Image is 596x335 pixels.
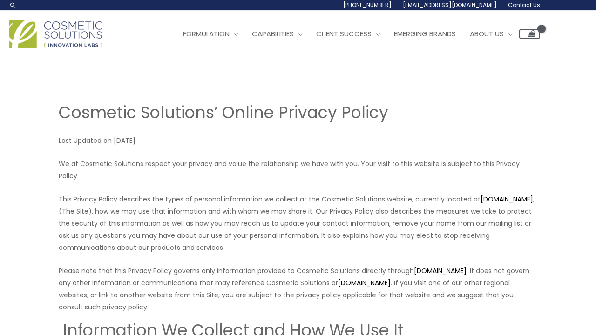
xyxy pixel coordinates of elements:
[252,29,294,39] span: Capabilities
[463,20,519,48] a: About Us
[414,266,467,275] a: [DOMAIN_NAME]
[183,29,230,39] span: Formulation
[245,20,309,48] a: Capabilities
[470,29,504,39] span: About Us
[343,1,392,9] span: [PHONE_NUMBER]
[176,20,245,48] a: Formulation
[9,20,102,48] img: Cosmetic Solutions Logo
[9,1,17,9] a: Search icon link
[59,158,537,182] p: We at Cosmetic Solutions respect your privacy and value the relationship we have with you. Your v...
[59,102,537,123] h2: Cosmetic Solutions’ Online Privacy Policy
[519,29,540,39] a: View Shopping Cart, empty
[59,134,537,147] p: Last Updated on [DATE]
[508,1,540,9] span: Contact Us
[481,194,533,204] a: [DOMAIN_NAME]
[59,265,537,313] p: Please note that this Privacy Policy governs only information provided to Cosmetic Solutions dire...
[316,29,372,39] span: Client Success
[309,20,387,48] a: Client Success
[394,29,456,39] span: Emerging Brands
[403,1,497,9] span: [EMAIL_ADDRESS][DOMAIN_NAME]
[338,278,391,288] a: [DOMAIN_NAME]
[387,20,463,48] a: Emerging Brands
[169,20,540,48] nav: Site Navigation
[59,193,537,254] p: This Privacy Policy describes the types of personal information we collect at the Cosmetic Soluti...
